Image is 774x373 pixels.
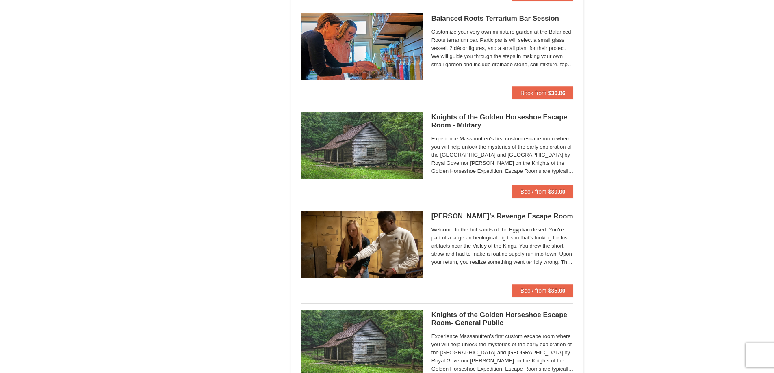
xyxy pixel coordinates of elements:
span: Customize your very own miniature garden at the Balanced Roots terrarium bar. Participants will s... [431,28,574,69]
span: Book from [520,287,546,294]
h5: Balanced Roots Terrarium Bar Session [431,15,574,23]
img: 6619913-405-76dfcace.jpg [301,211,423,278]
strong: $30.00 [548,188,566,195]
h5: Knights of the Golden Horseshoe Escape Room- General Public [431,311,574,327]
button: Book from $35.00 [512,284,574,297]
span: Experience Massanutten’s first custom escape room where you will help unlock the mysteries of the... [431,135,574,175]
h5: Knights of the Golden Horseshoe Escape Room - Military [431,113,574,129]
img: 18871151-30-393e4332.jpg [301,13,423,80]
button: Book from $30.00 [512,185,574,198]
span: Book from [520,90,546,96]
span: Experience Massanutten’s first custom escape room where you will help unlock the mysteries of the... [431,332,574,373]
h5: [PERSON_NAME]’s Revenge Escape Room [431,212,574,220]
strong: $35.00 [548,287,566,294]
span: Welcome to the hot sands of the Egyptian desert. You're part of a large archeological dig team th... [431,226,574,266]
img: 6619913-501-6e8caf1d.jpg [301,112,423,179]
button: Book from $36.86 [512,86,574,99]
strong: $36.86 [548,90,566,96]
span: Book from [520,188,546,195]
